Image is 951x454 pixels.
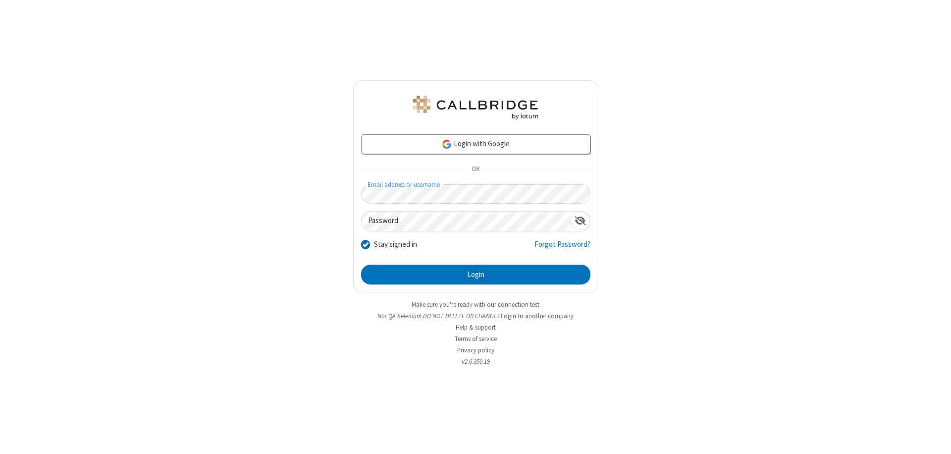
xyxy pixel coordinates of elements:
span: OR [468,163,483,176]
img: QA Selenium DO NOT DELETE OR CHANGE [411,96,540,119]
iframe: Chat [926,428,944,447]
input: Email address or username [361,184,590,204]
button: Login to another company [501,311,574,321]
a: Privacy policy [457,346,494,354]
a: Help & support [456,323,496,332]
div: Show password [571,212,590,230]
input: Password [362,212,571,231]
a: Forgot Password? [534,239,590,258]
li: v2.6.350.19 [353,357,598,366]
label: Stay signed in [374,239,417,250]
a: Make sure you're ready with our connection test [412,300,539,309]
button: Login [361,265,590,284]
a: Terms of service [455,335,497,343]
img: google-icon.png [441,139,452,150]
a: Login with Google [361,134,590,154]
li: Not QA Selenium DO NOT DELETE OR CHANGE? [353,311,598,321]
